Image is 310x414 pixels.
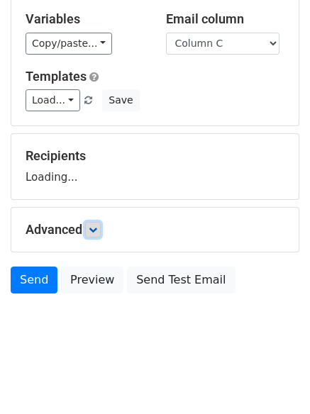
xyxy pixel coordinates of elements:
[166,11,285,27] h5: Email column
[26,33,112,55] a: Copy/paste...
[26,69,87,84] a: Templates
[239,346,310,414] iframe: Chat Widget
[26,148,284,185] div: Loading...
[26,89,80,111] a: Load...
[127,267,235,293] a: Send Test Email
[102,89,139,111] button: Save
[26,148,284,164] h5: Recipients
[11,267,57,293] a: Send
[61,267,123,293] a: Preview
[26,11,145,27] h5: Variables
[26,222,284,237] h5: Advanced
